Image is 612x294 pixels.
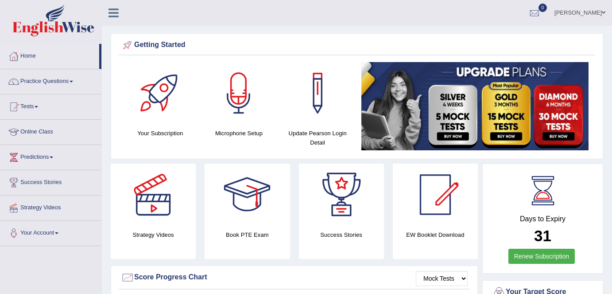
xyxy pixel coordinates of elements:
[0,120,101,142] a: Online Class
[393,230,478,239] h4: EW Booklet Download
[283,129,352,147] h4: Update Pearson Login Detail
[361,62,589,150] img: small5.jpg
[0,69,101,91] a: Practice Questions
[299,230,384,239] h4: Success Stories
[125,129,195,138] h4: Your Subscription
[121,271,468,284] div: Score Progress Chart
[0,221,101,243] a: Your Account
[111,230,196,239] h4: Strategy Videos
[205,230,290,239] h4: Book PTE Exam
[0,44,99,66] a: Home
[0,170,101,192] a: Success Stories
[121,39,593,52] div: Getting Started
[492,215,593,223] h4: Days to Expiry
[0,196,101,218] a: Strategy Videos
[0,145,101,167] a: Predictions
[534,227,551,244] b: 31
[0,94,101,117] a: Tests
[538,4,547,12] span: 0
[204,129,274,138] h4: Microphone Setup
[508,249,575,264] a: Renew Subscription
